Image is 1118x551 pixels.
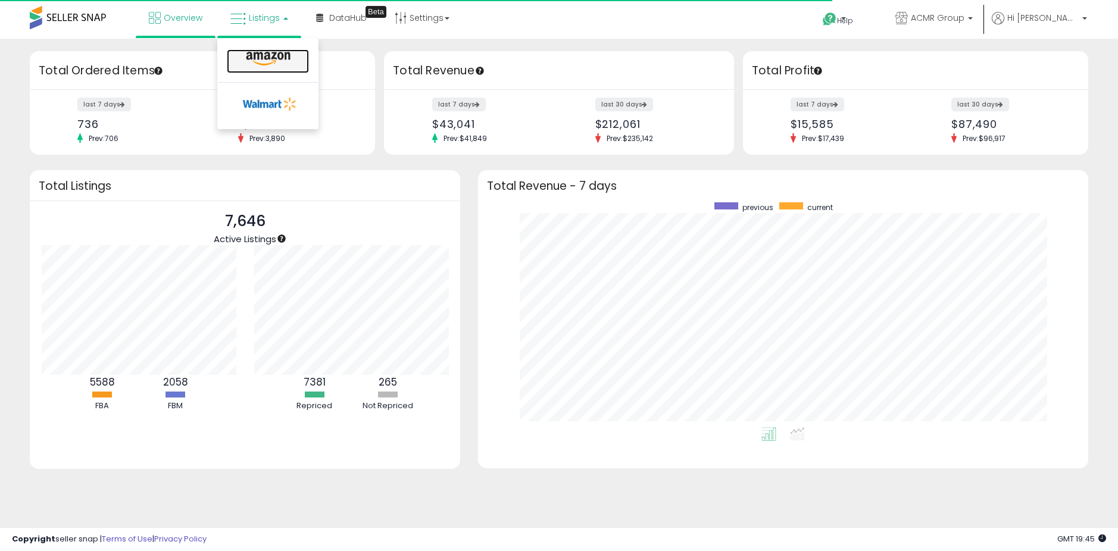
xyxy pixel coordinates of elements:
[432,98,486,111] label: last 7 days
[153,65,164,76] div: Tooltip anchor
[791,98,844,111] label: last 7 days
[601,133,659,143] span: Prev: $235,142
[77,118,193,130] div: 736
[992,12,1087,39] a: Hi [PERSON_NAME]
[238,118,354,130] div: 3,651
[77,98,131,111] label: last 7 days
[352,400,423,412] div: Not Repriced
[911,12,964,24] span: ACMR Group
[438,133,493,143] span: Prev: $41,849
[807,202,833,212] span: current
[813,3,876,39] a: Help
[83,133,124,143] span: Prev: 706
[140,400,211,412] div: FBM
[249,12,280,24] span: Listings
[393,62,725,79] h3: Total Revenue
[822,12,837,27] i: Get Help
[1007,12,1079,24] span: Hi [PERSON_NAME]
[791,118,907,130] div: $15,585
[837,15,853,26] span: Help
[432,118,550,130] div: $43,041
[595,118,713,130] div: $212,061
[67,400,138,412] div: FBA
[951,98,1009,111] label: last 30 days
[379,375,397,389] b: 265
[214,210,276,233] p: 7,646
[487,181,1079,190] h3: Total Revenue - 7 days
[163,375,188,389] b: 2058
[366,6,386,18] div: Tooltip anchor
[957,133,1011,143] span: Prev: $96,917
[329,12,367,24] span: DataHub
[742,202,773,212] span: previous
[214,233,276,245] span: Active Listings
[39,181,451,190] h3: Total Listings
[951,118,1067,130] div: $87,490
[813,65,823,76] div: Tooltip anchor
[304,375,326,389] b: 7381
[796,133,850,143] span: Prev: $17,439
[39,62,366,79] h3: Total Ordered Items
[164,12,202,24] span: Overview
[279,400,350,412] div: Repriced
[474,65,485,76] div: Tooltip anchor
[752,62,1079,79] h3: Total Profit
[90,375,115,389] b: 5588
[243,133,291,143] span: Prev: 3,890
[276,233,287,244] div: Tooltip anchor
[595,98,653,111] label: last 30 days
